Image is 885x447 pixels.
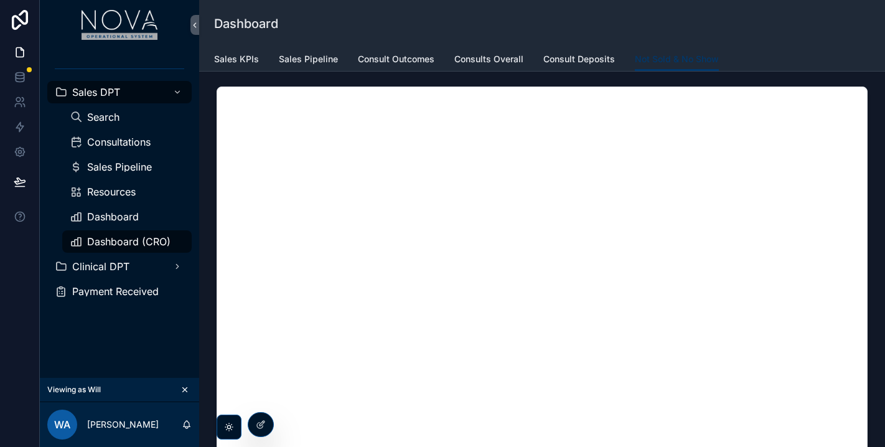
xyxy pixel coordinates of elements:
[87,212,139,222] span: Dashboard
[72,87,120,97] span: Sales DPT
[454,53,523,65] span: Consults Overall
[358,48,434,73] a: Consult Outcomes
[87,112,119,122] span: Search
[54,417,70,432] span: WA
[72,286,159,296] span: Payment Received
[279,53,338,65] span: Sales Pipeline
[72,261,129,271] span: Clinical DPT
[87,418,159,431] p: [PERSON_NAME]
[47,255,192,278] a: Clinical DPT
[543,48,615,73] a: Consult Deposits
[40,50,199,319] div: scrollable content
[62,230,192,253] a: Dashboard (CRO)
[47,385,101,395] span: Viewing as Will
[214,53,259,65] span: Sales KPIs
[214,15,278,32] h1: Dashboard
[47,280,192,303] a: Payment Received
[358,53,434,65] span: Consult Outcomes
[62,181,192,203] a: Resources
[279,48,338,73] a: Sales Pipeline
[454,48,523,73] a: Consults Overall
[87,187,136,197] span: Resources
[62,131,192,153] a: Consultations
[87,237,171,247] span: Dashboard (CRO)
[62,156,192,178] a: Sales Pipeline
[543,53,615,65] span: Consult Deposits
[214,48,259,73] a: Sales KPIs
[62,106,192,128] a: Search
[87,162,152,172] span: Sales Pipeline
[635,53,719,65] span: Not Sold & No Show
[62,205,192,228] a: Dashboard
[82,10,158,40] img: App logo
[47,81,192,103] a: Sales DPT
[635,48,719,72] a: Not Sold & No Show
[87,137,151,147] span: Consultations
